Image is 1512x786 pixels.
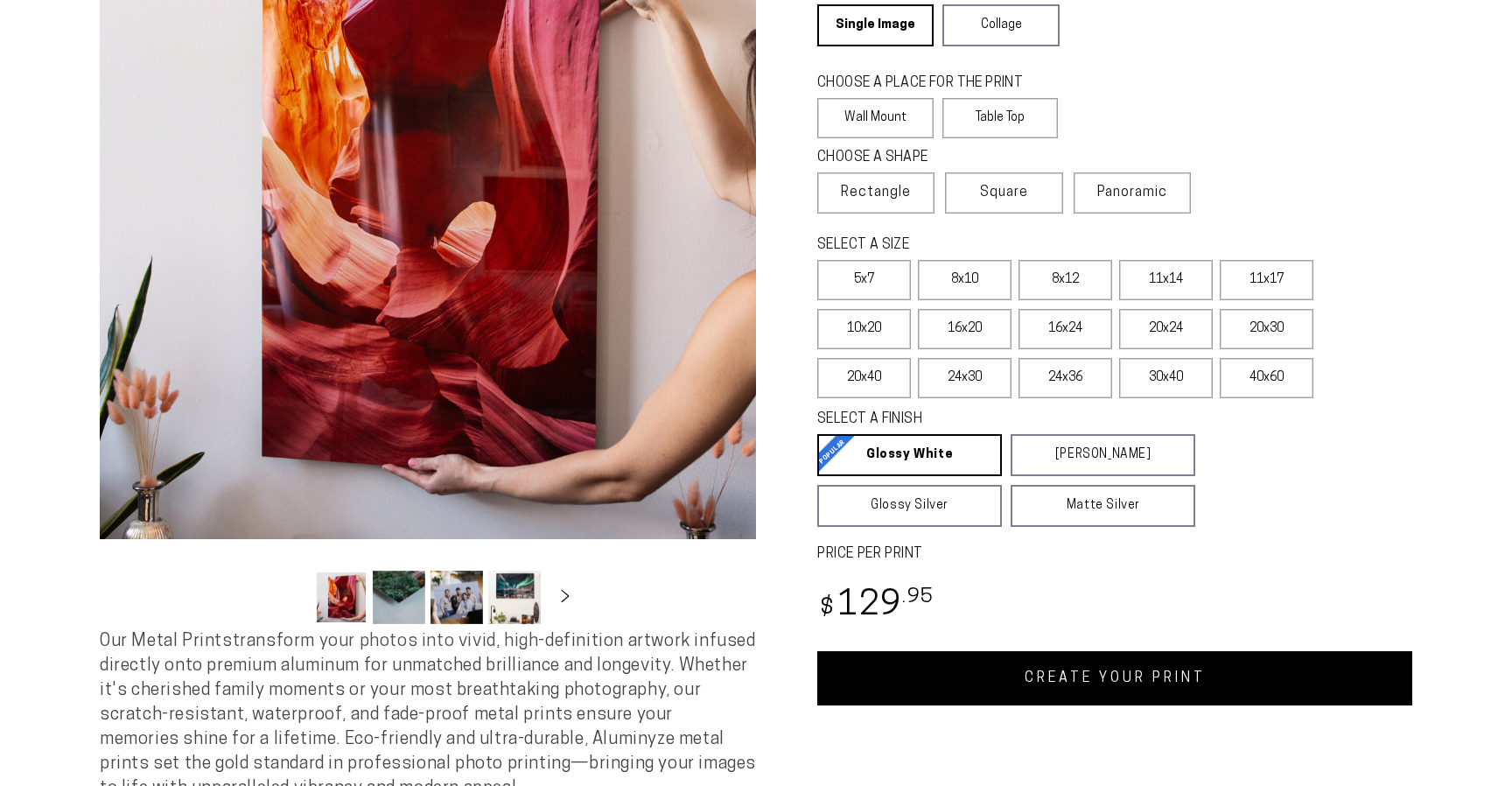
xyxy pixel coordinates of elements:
[942,4,1059,46] a: Collage
[1018,358,1112,398] label: 24x36
[1011,485,1195,527] a: Matte Silver
[817,148,1045,168] legend: CHOOSE A SHAPE
[820,597,835,621] span: $
[817,651,1412,705] a: CREATE YOUR PRINT
[817,589,934,623] bdi: 129
[315,571,367,624] button: Load image 1 in gallery view
[817,235,1167,256] legend: SELECT A SIZE
[918,309,1011,349] label: 16x20
[1119,358,1213,398] label: 30x40
[271,578,310,616] button: Slide left
[546,578,584,616] button: Slide right
[918,260,1011,300] label: 8x10
[1220,358,1313,398] label: 40x60
[918,358,1011,398] label: 24x30
[817,98,934,138] label: Wall Mount
[902,587,934,607] sup: .95
[942,98,1059,138] label: Table Top
[817,260,911,300] label: 5x7
[1018,260,1112,300] label: 8x12
[817,74,1042,94] legend: CHOOSE A PLACE FOR THE PRINT
[488,571,541,624] button: Load image 4 in gallery view
[817,434,1002,476] a: Glossy White
[1011,434,1195,476] a: [PERSON_NAME]
[841,182,911,203] span: Rectangle
[1220,309,1313,349] label: 20x30
[817,544,1412,565] label: PRICE PER PRINT
[1119,260,1213,300] label: 11x14
[817,358,911,398] label: 20x40
[980,182,1028,203] span: Square
[817,309,911,349] label: 10x20
[817,410,1153,430] legend: SELECT A FINISH
[817,485,1002,527] a: Glossy Silver
[373,571,425,624] button: Load image 2 in gallery view
[1097,186,1167,200] span: Panoramic
[1220,260,1313,300] label: 11x17
[1119,309,1213,349] label: 20x24
[430,571,483,624] button: Load image 3 in gallery view
[1018,309,1112,349] label: 16x24
[817,4,934,46] a: Single Image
